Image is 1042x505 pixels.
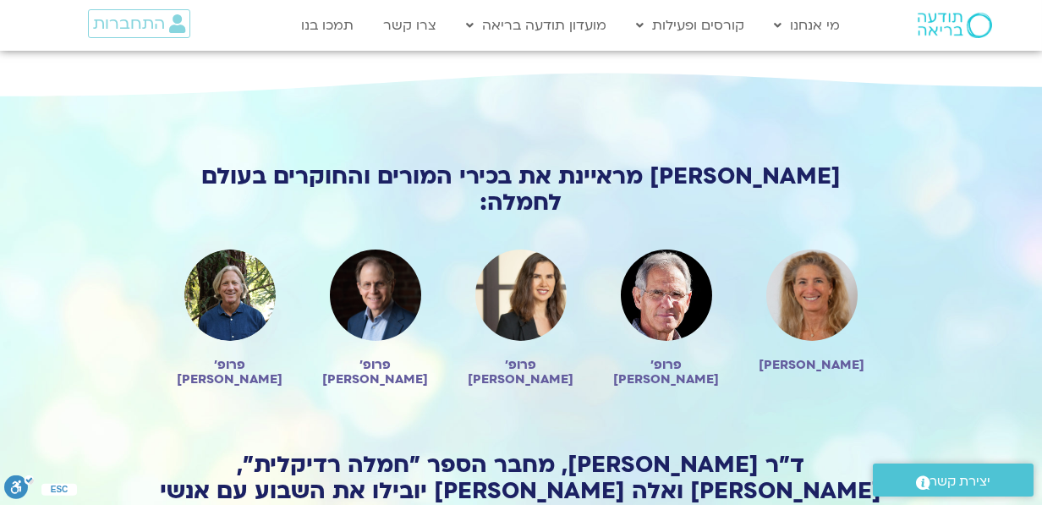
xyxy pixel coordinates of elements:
h2: [PERSON_NAME] [756,358,868,372]
h2: פרופ׳ [PERSON_NAME] [320,358,431,387]
img: תודעה בריאה [918,13,992,38]
span: יצירת קשר [930,470,991,493]
span: התחברות [93,14,165,33]
h2: פרופ׳ [PERSON_NAME] [174,358,286,387]
a: מי אנחנו [765,9,848,41]
h2: פרופ׳ [PERSON_NAME] [465,358,577,387]
a: התחברות [88,9,190,38]
a: מועדון תודעה בריאה [458,9,615,41]
h2: [PERSON_NAME] מראיינת את בכירי המורים והחוקרים בעולם לחמלה: [157,163,885,216]
a: צרו קשר [375,9,445,41]
a: תמכו בנו [293,9,362,41]
h2: פרופ׳ [PERSON_NAME] [611,358,722,387]
a: יצירת קשר [873,464,1034,497]
a: קורסים ופעילות [628,9,753,41]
